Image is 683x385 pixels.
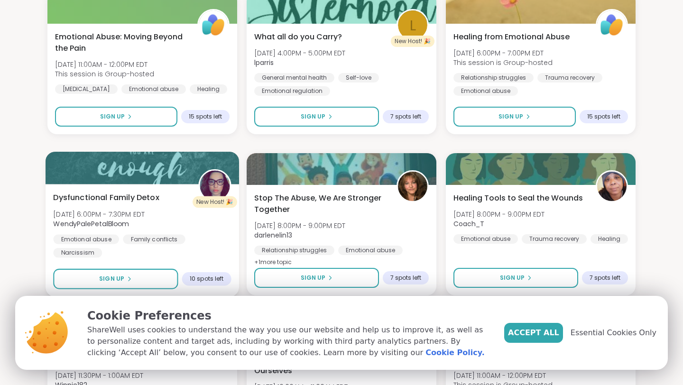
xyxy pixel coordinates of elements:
b: darlenelin13 [254,230,292,240]
span: This session is Group-hosted [453,58,553,67]
span: Accept All [508,327,559,339]
span: Sign Up [99,275,124,283]
div: [MEDICAL_DATA] [55,84,118,94]
span: Healing Tools to Seal the Wounds [453,192,583,204]
span: [DATE] 6:00PM - 7:00PM EDT [453,48,553,58]
span: 7 spots left [390,274,421,282]
span: [DATE] 6:00PM - 7:30PM EDT [53,209,145,219]
button: Sign Up [453,107,576,127]
div: Relationship struggles [453,73,534,82]
p: Cookie Preferences [87,307,489,324]
div: Self-love [338,73,379,82]
img: darlenelin13 [398,172,427,201]
span: [DATE] 11:00AM - 12:00PM EDT [453,371,553,380]
span: [DATE] 4:00PM - 5:00PM EDT [254,48,345,58]
span: 10 spots left [190,275,223,283]
span: Stop The Abuse, We Are Stronger Together [254,192,386,215]
div: General mental health [254,73,334,82]
span: Sign Up [301,112,325,121]
span: 7 spots left [590,274,620,282]
div: Relationship struggles [254,246,334,255]
img: ShareWell [199,10,228,40]
span: 15 spots left [587,113,620,120]
div: Family conflicts [123,234,185,244]
button: Sign Up [453,268,578,288]
div: Trauma recovery [537,73,602,82]
div: Emotional abuse [53,234,119,244]
span: Sign Up [498,112,523,121]
div: Trauma recovery [522,234,587,244]
span: Sign Up [100,112,125,121]
b: WendyPalePetalBloom [53,219,129,229]
img: ShareWell [597,10,627,40]
div: New Host! 🎉 [193,196,237,208]
button: Sign Up [254,107,379,127]
span: 15 spots left [189,113,222,120]
button: Accept All [504,323,563,343]
span: 7 spots left [390,113,421,120]
b: lparris [254,58,274,67]
button: Sign Up [53,269,178,289]
span: What all do you Carry? [254,31,342,43]
span: l [410,14,416,37]
div: Healing [190,84,227,94]
button: Sign Up [254,268,379,288]
span: Essential Cookies Only [571,327,656,339]
span: This session is Group-hosted [55,69,154,79]
div: Emotional abuse [121,84,186,94]
span: Sign Up [301,274,325,282]
p: ShareWell uses cookies to understand the way you use our website and help us to improve it, as we... [87,324,489,358]
div: Emotional abuse [453,234,518,244]
b: Coach_T [453,219,484,229]
span: [DATE] 8:00PM - 9:00PM EDT [453,210,545,219]
span: Sign Up [500,274,525,282]
span: [DATE] 11:00AM - 12:00PM EDT [55,60,154,69]
div: New Host! 🎉 [391,36,434,47]
div: Emotional abuse [453,86,518,96]
span: Healing from Emotional Abuse [453,31,570,43]
div: Emotional abuse [338,246,403,255]
span: [DATE] 11:30PM - 1:00AM EDT [55,371,143,380]
img: WendyPalePetalBloom [200,171,230,201]
div: Narcissism [53,248,102,257]
div: Healing [591,234,628,244]
div: Emotional regulation [254,86,330,96]
img: Coach_T [597,172,627,201]
span: Dysfunctional Family Detox [53,192,159,203]
span: Emotional Abuse: Moving Beyond the Pain [55,31,187,54]
button: Sign Up [55,107,177,127]
span: [DATE] 8:00PM - 9:00PM EDT [254,221,345,230]
a: Cookie Policy. [425,347,484,358]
